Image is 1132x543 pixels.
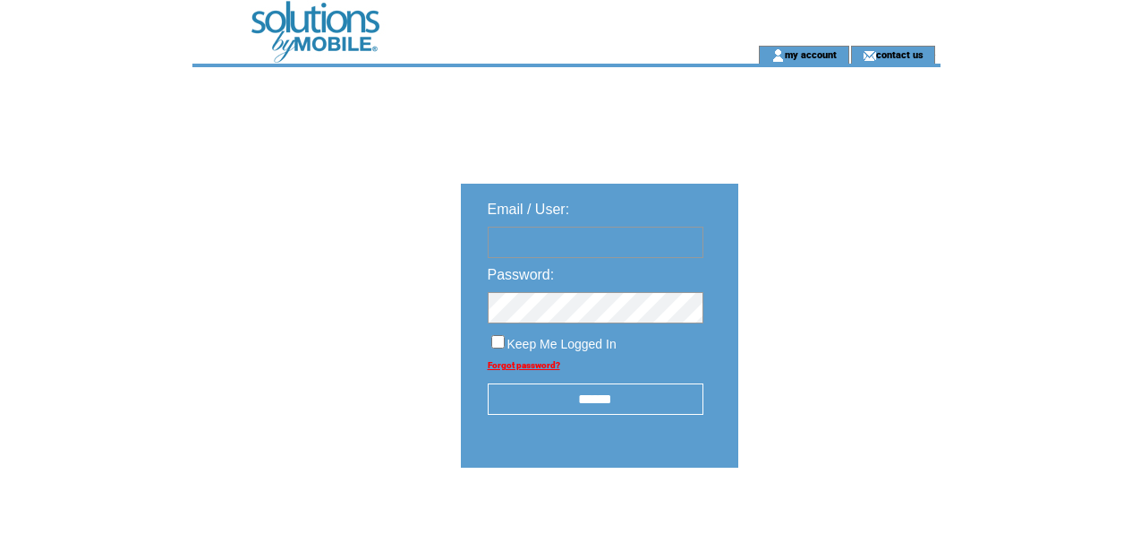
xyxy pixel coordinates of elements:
a: Forgot password? [488,360,560,370]
span: Keep Me Logged In [507,337,617,351]
img: account_icon.gif;jsessionid=B281ABEC177AD8B7FA8F1444DA668F1E [771,48,785,63]
span: Email / User: [488,202,570,217]
span: Password: [488,267,555,282]
img: contact_us_icon.gif;jsessionid=B281ABEC177AD8B7FA8F1444DA668F1E [863,48,876,63]
a: contact us [876,48,923,60]
a: my account [785,48,837,60]
img: transparent.png;jsessionid=B281ABEC177AD8B7FA8F1444DA668F1E [790,513,880,535]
